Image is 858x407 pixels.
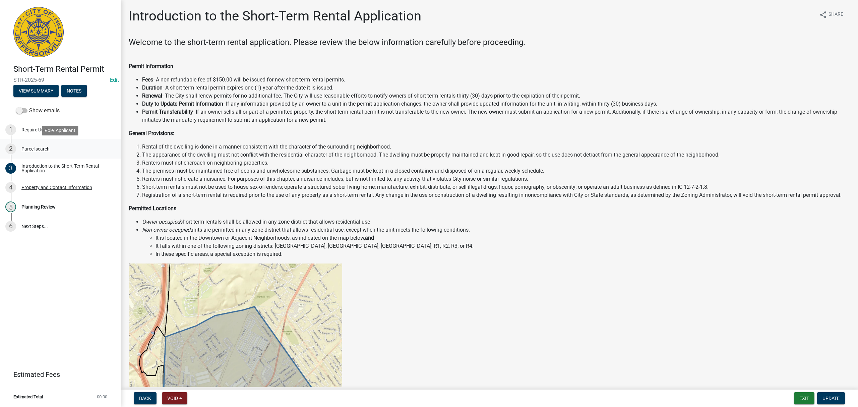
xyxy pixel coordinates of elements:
[13,395,43,399] span: Estimated Total
[156,234,850,242] li: It is located in the Downtown or Adjacent Neighborhoods, as indicated on the map below,
[16,107,60,115] label: Show emails
[142,100,850,108] li: - If any information provided by an owner to a unit in the permit application changes, the owner ...
[156,242,850,250] li: It falls within one of the following zoning districts: [GEOGRAPHIC_DATA], [GEOGRAPHIC_DATA], [GEO...
[139,396,151,401] span: Back
[142,159,850,167] li: Renters must not encroach on neighboring properties.
[142,143,850,151] li: Rental of the dwelling is done in a manner consistent with the character of the surrounding neigh...
[13,64,115,74] h4: Short-Term Rental Permit
[142,108,850,124] li: - If an owner sells all or part of a permitted property, the short-term rental permit is not tran...
[5,221,16,232] div: 6
[61,89,87,94] wm-modal-confirm: Notes
[142,167,850,175] li: The premises must be maintained free of debris and unwholesome substances. Garbage must be kept i...
[142,84,163,91] strong: Duration
[822,396,840,401] span: Update
[61,85,87,97] button: Notes
[110,77,119,83] a: Edit
[142,76,850,84] li: - A non-refundable fee of $150.00 will be issued for new short-term rental permits.
[5,182,16,193] div: 4
[129,205,176,212] strong: Permitted Locations
[5,368,110,381] a: Estimated Fees
[142,218,850,226] li: short-term rentals shall be allowed in any zone district that allows residential use
[829,11,843,19] span: Share
[21,164,110,173] div: Introduction to the Short-Term Rental Application
[142,76,153,83] strong: Fees
[142,175,850,183] li: Renters must not create a nuisance. For purposes of this chapter, a nuisance includes, but is not...
[21,185,92,190] div: Property and Contact Information
[142,191,850,199] li: Registration of a short-term rental is required prior to the use of any property as a short-term ...
[156,250,850,258] li: In these specific areas, a special exception is required.
[142,226,850,258] li: units are permitted in any zone district that allows residential use, except when the unit meets ...
[819,11,827,19] i: share
[42,126,78,135] div: Role: Applicant
[97,395,107,399] span: $0.00
[794,392,814,404] button: Exit
[21,127,48,132] div: Require User
[142,219,180,225] i: Owner-occupied
[142,101,223,107] strong: Duty to Update Permit Information
[167,396,178,401] span: Void
[129,130,174,136] strong: General Provisions:
[142,183,850,191] li: Short-term rentals must not be used to house sex-offenders; operate a structured sober living hom...
[129,38,850,47] h4: Welcome to the short-term rental application. Please review the below information carefully befor...
[129,8,421,24] h1: Introduction to the Short-Term Rental Application
[13,85,59,97] button: View Summary
[142,151,850,159] li: The appearance of the dwelling must not conflict with the residential character of the neighborho...
[142,227,190,233] i: Non-owner-occupied
[142,92,850,100] li: - The City shall renew permits for no additional fee. The City will use reasonable efforts to not...
[817,392,845,404] button: Update
[5,124,16,135] div: 1
[21,205,56,209] div: Planning Review
[814,8,849,21] button: shareShare
[129,63,173,69] strong: Permit Information
[5,201,16,212] div: 5
[142,84,850,92] li: - A short-term rental permit expires one (1) year after the date it is issued.
[365,235,374,241] strong: and
[142,93,162,99] strong: Renewal
[5,143,16,154] div: 2
[142,109,193,115] strong: Permit Transferability
[13,89,59,94] wm-modal-confirm: Summary
[110,77,119,83] wm-modal-confirm: Edit Application Number
[162,392,187,404] button: Void
[13,7,64,57] img: City of Jeffersonville, Indiana
[134,392,157,404] button: Back
[21,147,50,151] div: Parcel search
[5,163,16,174] div: 3
[13,77,107,83] span: STR-2025-69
